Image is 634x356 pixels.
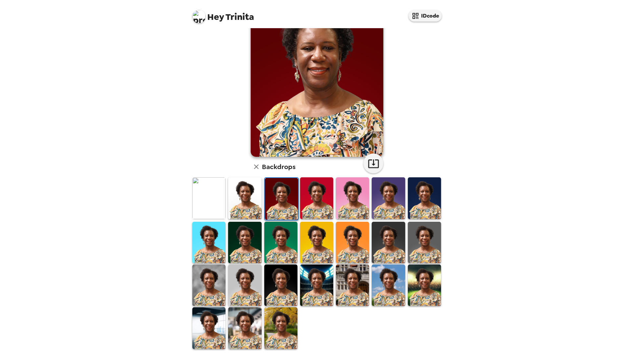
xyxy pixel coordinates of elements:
[262,161,295,172] h6: Backdrops
[409,10,442,22] button: IDcode
[192,7,254,22] span: Trinita
[192,10,206,23] img: profile pic
[192,177,225,219] img: Original
[207,11,224,23] span: Hey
